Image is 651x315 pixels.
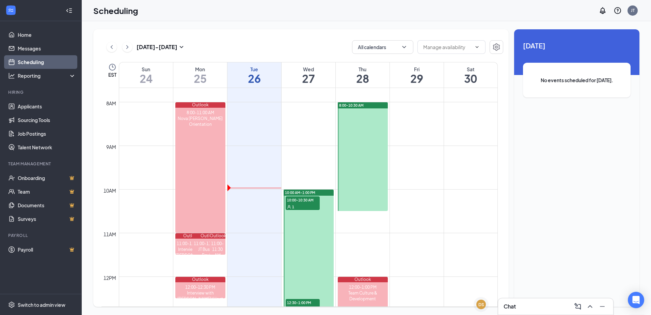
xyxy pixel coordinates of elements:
[282,62,335,88] a: August 27, 2025
[227,66,281,73] div: Tue
[614,6,622,15] svg: QuestionInfo
[18,171,76,185] a: OnboardingCrown
[597,301,608,312] button: Minimize
[124,43,131,51] svg: ChevronRight
[574,302,582,311] svg: ComposeMessage
[122,42,132,52] button: ChevronRight
[210,233,225,239] div: Outlook
[66,7,73,14] svg: Collapse
[401,44,408,50] svg: ChevronDown
[444,62,498,88] a: August 30, 2025
[474,44,480,50] svg: ChevronDown
[286,299,320,306] span: 12:30-1:00 PM
[175,116,225,127] div: Nova [PERSON_NAME] Orientation
[105,143,117,151] div: 9am
[18,140,76,154] a: Talent Network
[336,73,390,84] h1: 28
[598,302,606,311] svg: Minimize
[175,246,208,264] div: Interview with [PERSON_NAME] (Trainer)
[108,63,116,71] svg: Clock
[18,55,76,69] a: Scheduling
[5,5,12,12] img: 1755887412032553598.png
[18,212,76,226] a: SurveysCrown
[8,232,75,238] div: Payroll
[599,6,607,15] svg: Notifications
[108,43,115,51] svg: ChevronLeft
[282,73,335,84] h1: 27
[444,73,498,84] h1: 30
[423,43,472,51] input: Manage availability
[175,290,225,307] div: Interview with [PERSON_NAME] (Host or Pro)
[572,301,583,312] button: ComposeMessage
[352,40,413,54] button: All calendarsChevronDown
[108,71,116,78] span: EST
[210,241,225,258] div: 11:00-11:30 AM
[173,66,227,73] div: Mon
[336,66,390,73] div: Thu
[175,233,208,239] div: Outlook
[631,7,635,13] div: JT
[17,48,42,53] strong: REPORTED
[119,62,173,88] a: August 24, 2025
[18,301,65,308] div: Switch to admin view
[490,40,503,54] button: Settings
[177,43,186,51] svg: SmallChevronDown
[175,241,208,246] div: 11:00-11:30 AM
[175,110,225,116] div: 8:00-11:00 AM
[336,62,390,88] a: August 28, 2025
[1,1,14,14] img: 1755887412032553598.png
[286,196,320,203] span: 10:00-10:30 AM
[192,233,225,239] div: Outlook
[119,73,173,84] h1: 24
[390,66,444,73] div: Fri
[18,198,76,212] a: DocumentsCrown
[8,161,75,167] div: Team Management
[18,127,76,140] a: Job Postings
[105,100,117,107] div: 8am
[18,100,76,113] a: Applicants
[7,7,14,14] svg: WorkstreamLogo
[18,113,76,127] a: Sourcing Tools
[18,243,76,256] a: PayrollCrown
[14,5,66,12] div: NVA CyberSecurity
[173,62,227,88] a: August 25, 2025
[18,28,76,42] a: Home
[137,43,177,51] h3: [DATE] - [DATE]
[390,73,444,84] h1: 29
[93,5,138,16] h1: Scheduling
[107,42,117,52] button: ChevronLeft
[339,103,364,108] span: 8:00-10:30 AM
[390,62,444,88] a: August 29, 2025
[537,76,617,84] span: No events scheduled for [DATE].
[628,292,644,308] div: Open Intercom Messenger
[175,277,225,282] div: Outlook
[18,185,76,198] a: TeamCrown
[282,66,335,73] div: Wed
[292,205,294,209] span: 1
[192,246,225,258] div: JT Business Review
[8,72,15,79] svg: Analysis
[8,301,15,308] svg: Settings
[8,89,75,95] div: Hiring
[66,138,104,150] button: Watch it later
[478,302,484,307] div: DS
[68,121,104,134] button: Watch Video
[102,187,117,194] div: 10am
[338,277,388,282] div: Outlook
[173,73,227,84] h1: 25
[18,42,76,55] a: Messages
[444,66,498,73] div: Sat
[119,66,173,73] div: Sun
[523,40,631,51] span: [DATE]
[192,241,225,246] div: 11:00-11:30 AM
[227,62,281,88] a: August 26, 2025
[12,81,97,109] p: Please watch this 2-minute video to review the warning signs from the recent phishing email so th...
[227,73,281,84] h1: 26
[492,43,501,51] svg: Settings
[12,31,97,59] p: Phishing is getting sophisticated, with red flags less apparent. Any email that is suspicious, SP...
[175,102,225,108] div: Outlook
[175,284,225,290] div: 12:00-12:30 PM
[102,274,117,282] div: 12pm
[18,72,76,79] div: Reporting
